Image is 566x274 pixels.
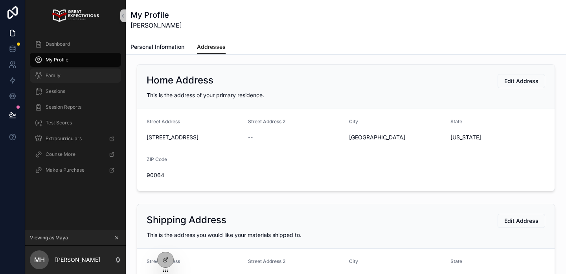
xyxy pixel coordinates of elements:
a: Extracurriculars [30,131,121,146]
a: Family [30,68,121,83]
span: Extracurriculars [46,135,82,142]
span: State [450,258,462,264]
button: Edit Address [498,74,545,88]
span: MH [34,255,45,265]
span: Edit Address [504,217,538,225]
a: Dashboard [30,37,121,51]
span: [US_STATE] [450,133,546,141]
img: App logo [52,9,99,22]
span: Street Address 2 [248,118,285,124]
span: City [349,258,358,264]
span: CounselMore [46,151,75,157]
span: Sessions [46,88,65,94]
a: Addresses [197,40,226,55]
div: scrollable content [25,31,126,187]
span: Dashboard [46,41,70,47]
p: [PERSON_NAME] [55,256,100,264]
span: Family [46,72,61,79]
span: Street Address [147,118,180,124]
span: Make a Purchase [46,167,85,173]
span: My Profile [46,57,68,63]
h1: My Profile [130,9,182,20]
span: [GEOGRAPHIC_DATA] [349,133,444,141]
span: ZIP Code [147,156,167,162]
span: Addresses [197,43,226,51]
span: Edit Address [504,77,538,85]
a: Make a Purchase [30,163,121,177]
span: [PERSON_NAME] [130,20,182,30]
span: This is the address of your primary residence. [147,92,264,98]
span: [STREET_ADDRESS] [147,133,242,141]
span: Session Reports [46,104,81,110]
h2: Home Address [147,74,213,87]
a: Sessions [30,84,121,98]
a: Session Reports [30,100,121,114]
a: Test Scores [30,116,121,130]
span: 90064 [147,171,242,179]
span: Test Scores [46,120,72,126]
span: Street Address 2 [248,258,285,264]
a: CounselMore [30,147,121,161]
button: Edit Address [498,214,545,228]
span: This is the address you would like your materials shipped to. [147,231,301,238]
a: Personal Information [130,40,184,56]
span: Personal Information [130,43,184,51]
span: State [450,118,462,124]
h2: Shipping Address [147,214,226,226]
a: My Profile [30,53,121,67]
span: City [349,118,358,124]
span: Street Address [147,258,180,264]
span: Viewing as Maya [30,235,68,241]
span: -- [248,133,253,141]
